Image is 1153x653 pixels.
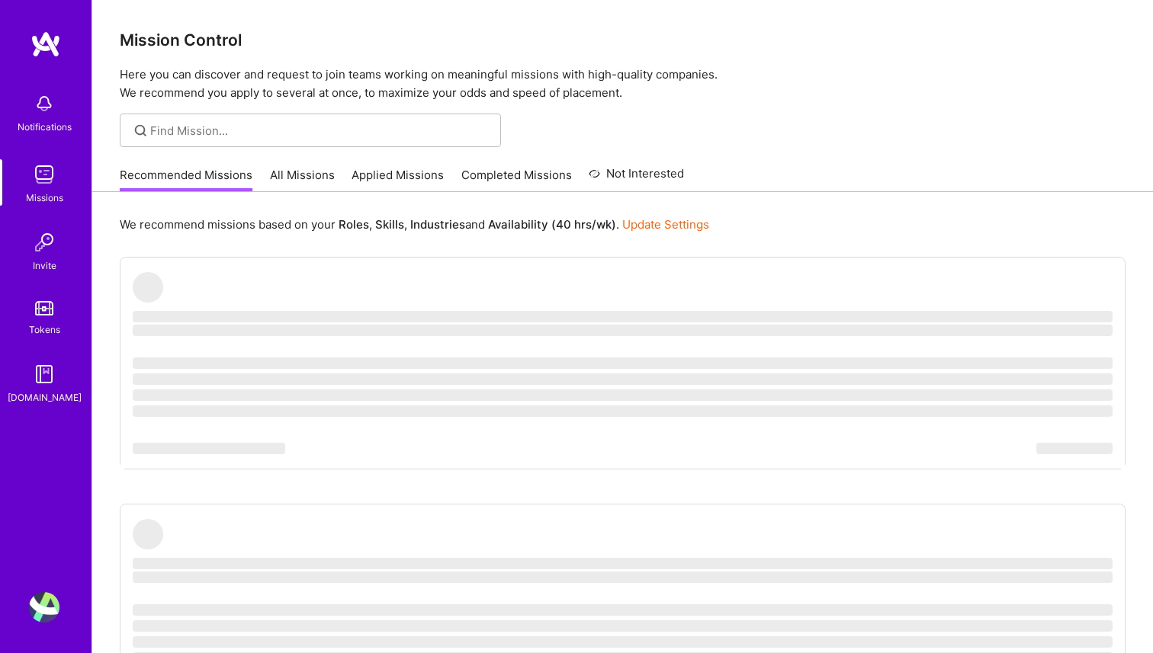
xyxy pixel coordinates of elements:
[33,258,56,274] div: Invite
[352,167,444,192] a: Applied Missions
[8,389,82,405] div: [DOMAIN_NAME]
[29,322,60,338] div: Tokens
[150,123,490,139] input: Find Mission...
[18,119,72,135] div: Notifications
[120,216,709,232] p: We recommend missions based on your , , and .
[25,592,63,623] a: User Avatar
[132,122,149,139] i: icon SearchGrey
[29,592,59,623] img: User Avatar
[589,165,684,192] a: Not Interested
[461,167,572,192] a: Completed Missions
[339,217,369,232] b: Roles
[120,30,1126,50] h3: Mission Control
[29,159,59,190] img: teamwork
[270,167,335,192] a: All Missions
[622,217,709,232] a: Update Settings
[35,301,53,315] img: tokens
[488,217,616,232] b: Availability (40 hrs/wk)
[29,227,59,258] img: Invite
[29,88,59,119] img: bell
[29,359,59,389] img: guide book
[375,217,404,232] b: Skills
[410,217,465,232] b: Industries
[120,167,252,192] a: Recommended Missions
[31,30,61,58] img: logo
[120,66,1126,102] p: Here you can discover and request to join teams working on meaningful missions with high-quality ...
[26,190,63,206] div: Missions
